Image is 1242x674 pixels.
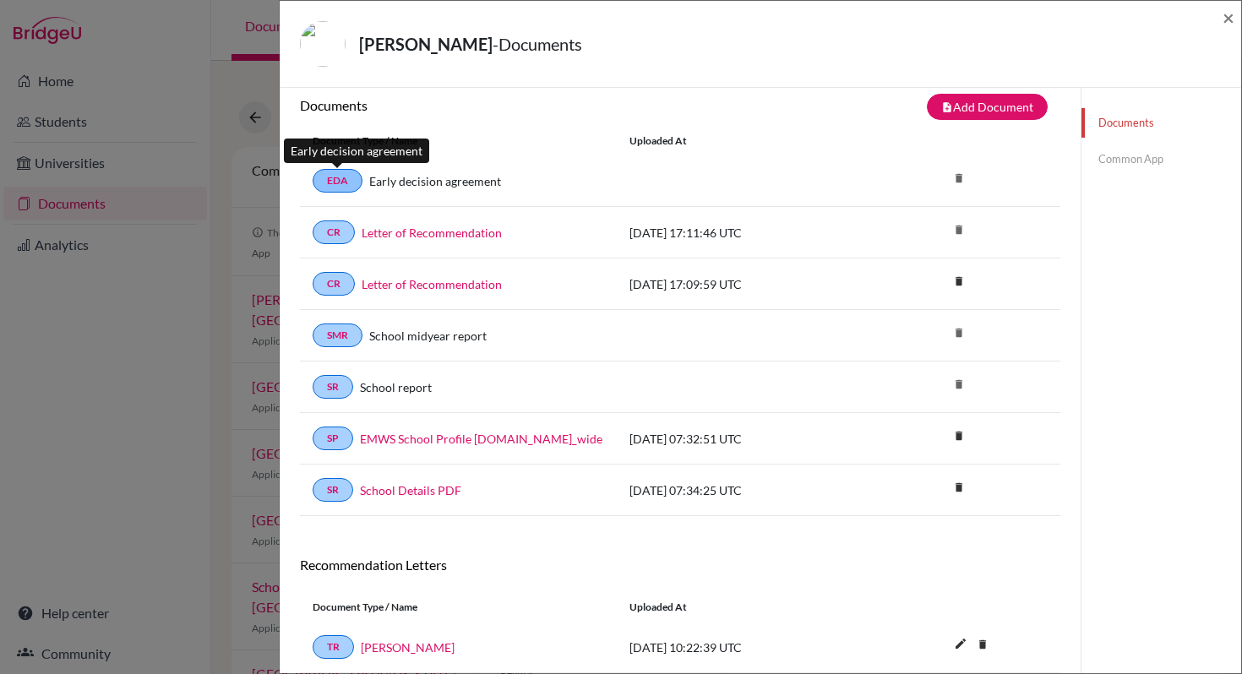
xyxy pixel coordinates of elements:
a: delete [946,271,972,294]
h6: Documents [300,97,680,113]
a: [PERSON_NAME] [361,639,455,656]
a: SR [313,478,353,502]
div: [DATE] 17:11:46 UTC [617,224,870,242]
a: Early decision agreement [369,172,501,190]
div: Early decision agreement [284,139,429,163]
a: SR [313,375,353,399]
a: Common App [1081,144,1241,174]
i: edit [947,630,974,657]
a: SMR [313,323,362,347]
span: × [1223,5,1234,30]
div: Document Type / Name [300,133,617,149]
div: Uploaded at [617,133,870,149]
div: Uploaded at [617,600,870,615]
span: [DATE] 10:22:39 UTC [629,640,742,655]
button: edit [946,633,975,658]
i: delete [946,166,972,191]
div: [DATE] 07:34:25 UTC [617,481,870,499]
a: School report [360,378,432,396]
div: [DATE] 17:09:59 UTC [617,275,870,293]
a: TR [313,635,354,659]
a: EDA [313,169,362,193]
a: EMWS School Profile [DOMAIN_NAME]_wide [360,430,602,448]
a: delete [946,426,972,448]
button: note_addAdd Document [927,94,1048,120]
a: CR [313,272,355,296]
i: delete [946,372,972,397]
strong: [PERSON_NAME] [359,34,493,54]
a: Letter of Recommendation [362,224,502,242]
i: delete [946,217,972,242]
i: delete [946,423,972,448]
i: note_add [941,101,953,113]
a: School Details PDF [360,481,461,499]
div: Document Type / Name [300,600,617,615]
i: delete [946,269,972,294]
button: Close [1223,8,1234,28]
a: SP [313,427,353,450]
div: [DATE] 07:32:51 UTC [617,430,870,448]
i: delete [946,475,972,500]
a: Letter of Recommendation [362,275,502,293]
span: - Documents [493,34,582,54]
a: delete [946,477,972,500]
a: Documents [1081,108,1241,138]
i: delete [970,632,995,657]
a: CR [313,220,355,244]
a: delete [970,634,995,657]
h6: Recommendation Letters [300,557,1060,573]
a: School midyear report [369,327,487,345]
i: delete [946,320,972,345]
